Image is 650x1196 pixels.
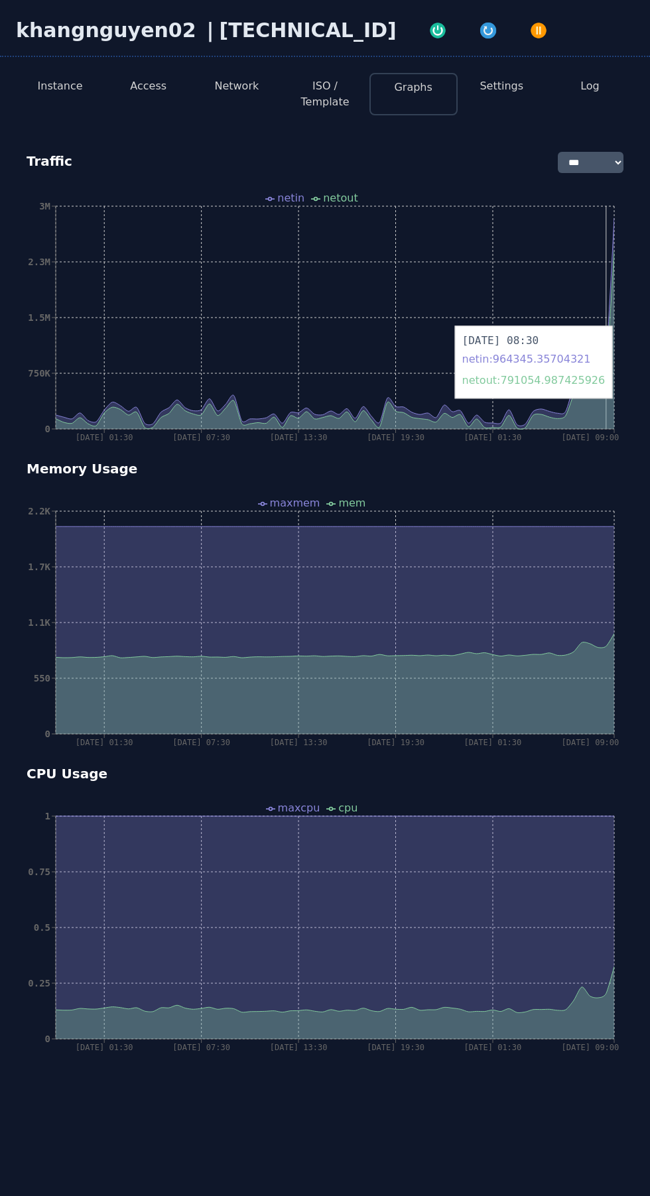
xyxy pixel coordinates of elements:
tspan: [DATE] 07:30 [172,738,230,747]
button: Power On [413,19,463,45]
tspan: [DATE] 01:30 [464,1043,522,1052]
tspan: 3M [39,201,50,211]
img: Power On [428,21,447,40]
tspan: 1.7K [28,562,50,572]
div: CPU Usage [16,754,634,794]
tspan: [DATE] 09:00 [562,433,619,442]
tspan: 550 [34,673,50,684]
span: maxcpu [278,802,320,814]
span: cpu [338,802,357,814]
tspan: 750K [28,368,50,379]
tspan: [DATE] 01:30 [76,433,133,442]
tspan: [DATE] 01:30 [464,738,522,747]
tspan: [DATE] 07:30 [172,433,230,442]
div: khangnguyen02 [16,19,202,45]
tspan: 0.75 [28,867,50,877]
div: Memory Usage [16,449,634,489]
tspan: 0.5 [34,922,50,933]
img: Restart [479,21,497,40]
button: Log [580,78,600,94]
div: Traffic [16,141,83,184]
button: Instance [38,78,83,94]
button: Power Off [513,19,564,45]
tspan: 2.3M [28,257,50,267]
tspan: [DATE] 13:30 [270,738,328,747]
tspan: [DATE] 01:30 [76,738,133,747]
div: [TECHNICAL_ID] [220,19,397,45]
div: | [202,19,220,45]
tspan: 2.2K [28,506,50,516]
tspan: [DATE] 09:00 [562,1043,619,1052]
tspan: 1.5M [28,312,50,323]
tspan: [DATE] 01:30 [464,433,522,442]
tspan: 0 [45,729,50,739]
tspan: [DATE] 13:30 [270,1043,328,1052]
tspan: [DATE] 09:00 [562,738,619,747]
tspan: 1 [45,811,50,821]
tspan: [DATE] 13:30 [270,433,328,442]
tspan: 0.25 [28,978,50,988]
tspan: [DATE] 01:30 [76,1043,133,1052]
span: mem [338,497,365,509]
button: Graphs [394,80,432,95]
span: maxmem [270,497,320,509]
tspan: [DATE] 19:30 [367,738,424,747]
tspan: 0 [45,424,50,434]
button: Restart [463,19,513,45]
span: netout [323,192,357,204]
tspan: 1.1K [28,617,50,628]
span: netin [277,192,304,204]
tspan: [DATE] 19:30 [367,1043,424,1052]
button: Access [130,78,166,94]
tspan: [DATE] 07:30 [172,1043,230,1052]
button: ISO / Template [291,78,358,110]
button: Settings [480,78,523,94]
button: Network [214,78,259,94]
tspan: 0 [45,1034,50,1044]
img: Power Off [529,21,548,40]
tspan: [DATE] 19:30 [367,433,424,442]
